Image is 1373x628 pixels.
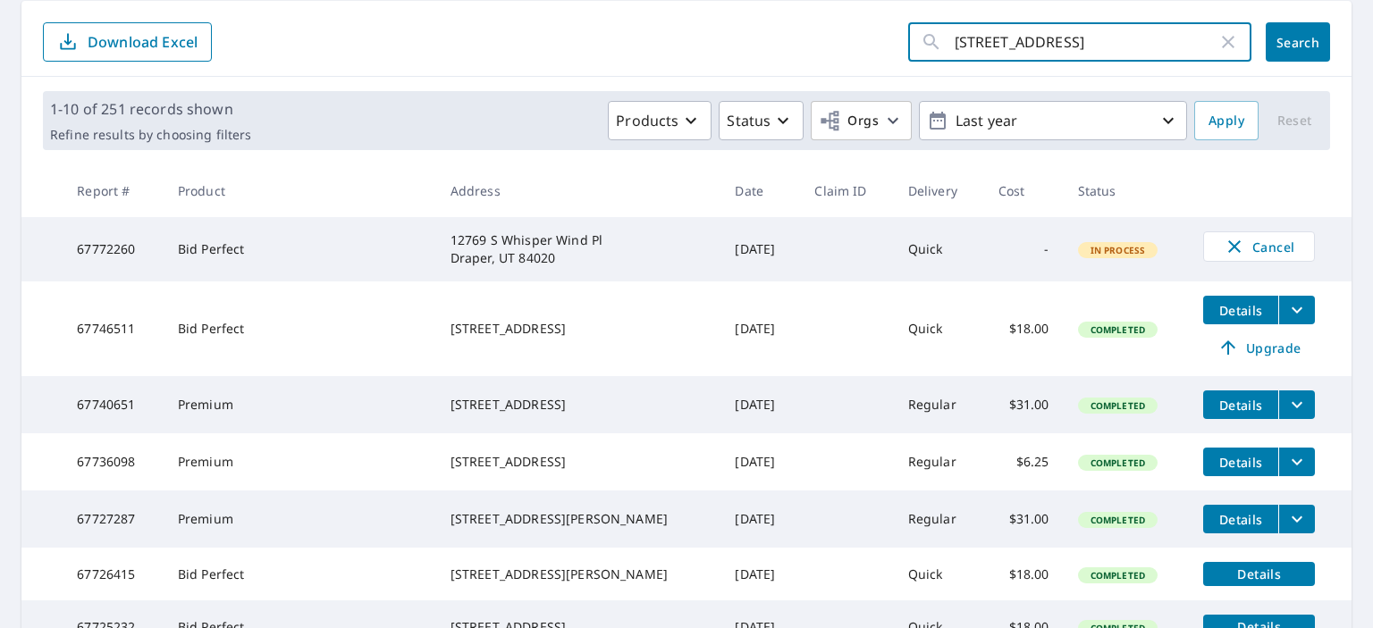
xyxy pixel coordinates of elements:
td: Regular [894,376,984,433]
th: Date [720,164,800,217]
td: [DATE] [720,490,800,548]
button: Search [1266,22,1330,62]
span: Search [1280,34,1316,51]
td: Bid Perfect [164,548,436,600]
span: Upgrade [1214,337,1304,358]
button: filesDropdownBtn-67740651 [1278,390,1315,419]
span: Details [1214,302,1268,319]
td: 67772260 [63,217,163,281]
td: Premium [164,376,436,433]
td: $6.25 [984,433,1064,490]
div: [STREET_ADDRESS][PERSON_NAME] [451,565,707,583]
td: [DATE] [720,548,800,600]
div: [STREET_ADDRESS] [451,320,707,338]
button: Download Excel [43,22,212,62]
span: Completed [1080,323,1156,336]
button: filesDropdownBtn-67746511 [1278,296,1315,324]
td: 67726415 [63,548,163,600]
input: Address, Report #, Claim ID, etc. [955,17,1217,67]
button: Last year [919,101,1187,140]
td: Quick [894,217,984,281]
td: Quick [894,281,984,376]
button: filesDropdownBtn-67736098 [1278,448,1315,476]
span: Details [1214,454,1268,471]
button: Products [608,101,712,140]
button: detailsBtn-67746511 [1203,296,1278,324]
th: Claim ID [800,164,893,217]
th: Cost [984,164,1064,217]
td: $18.00 [984,281,1064,376]
th: Report # [63,164,163,217]
span: In Process [1080,244,1157,256]
td: [DATE] [720,217,800,281]
button: Orgs [811,101,912,140]
p: Refine results by choosing filters [50,127,251,143]
div: 12769 S Whisper Wind Pl Draper, UT 84020 [451,231,707,267]
td: [DATE] [720,281,800,376]
p: 1-10 of 251 records shown [50,98,251,120]
span: Completed [1080,399,1156,412]
button: filesDropdownBtn-67727287 [1278,505,1315,533]
button: Cancel [1203,231,1315,262]
span: Cancel [1222,236,1296,257]
th: Status [1064,164,1190,217]
td: Premium [164,490,436,548]
div: [STREET_ADDRESS][PERSON_NAME] [451,510,707,528]
span: Orgs [819,110,879,132]
td: Regular [894,433,984,490]
td: $31.00 [984,490,1064,548]
th: Delivery [894,164,984,217]
td: 67727287 [63,490,163,548]
span: Details [1214,397,1268,414]
p: Last year [948,105,1158,137]
td: [DATE] [720,433,800,490]
a: Upgrade [1203,333,1315,362]
th: Product [164,164,436,217]
td: Regular [894,490,984,548]
p: Status [727,110,771,131]
span: Details [1214,511,1268,528]
td: 67740651 [63,376,163,433]
button: detailsBtn-67736098 [1203,448,1278,476]
span: Completed [1080,456,1156,469]
span: Completed [1080,569,1156,582]
span: Details [1214,565,1304,582]
th: Address [436,164,721,217]
td: Bid Perfect [164,281,436,376]
td: Premium [164,433,436,490]
div: [STREET_ADDRESS] [451,396,707,414]
span: Completed [1080,514,1156,526]
td: [DATE] [720,376,800,433]
button: Status [719,101,804,140]
td: - [984,217,1064,281]
td: Bid Perfect [164,217,436,281]
button: Apply [1194,101,1259,140]
p: Products [616,110,678,131]
div: [STREET_ADDRESS] [451,453,707,471]
p: Download Excel [88,32,198,52]
td: 67736098 [63,433,163,490]
button: detailsBtn-67726415 [1203,562,1315,586]
td: $18.00 [984,548,1064,600]
button: detailsBtn-67740651 [1203,390,1278,419]
button: detailsBtn-67727287 [1203,505,1278,533]
td: 67746511 [63,281,163,376]
td: Quick [894,548,984,600]
td: $31.00 [984,376,1064,433]
span: Apply [1209,110,1244,132]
